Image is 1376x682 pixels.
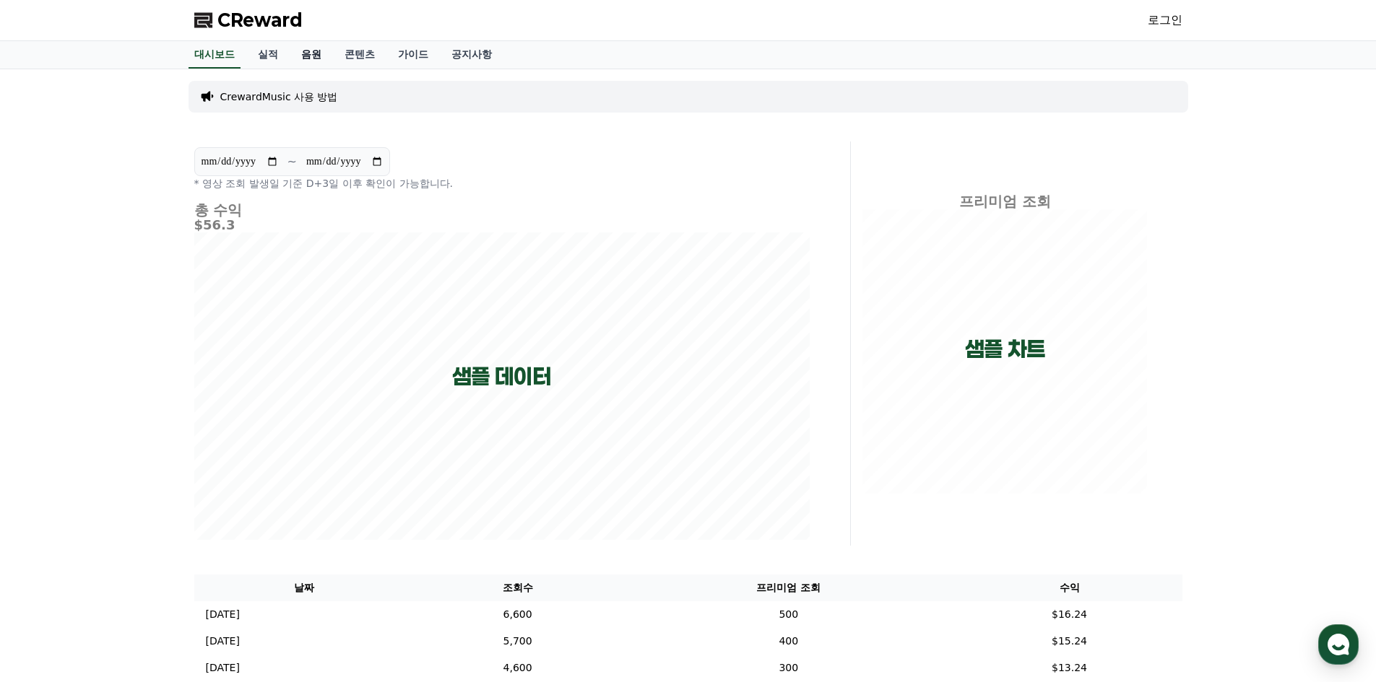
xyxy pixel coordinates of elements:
a: 음원 [290,41,333,69]
td: 500 [620,601,956,628]
th: 수익 [957,574,1182,601]
p: [DATE] [206,607,240,622]
span: 설정 [223,479,241,491]
td: 6,600 [415,601,620,628]
td: $16.24 [957,601,1182,628]
span: 대화 [132,480,150,491]
a: 공지사항 [440,41,503,69]
td: $15.24 [957,628,1182,655]
td: 300 [620,655,956,681]
a: CrewardMusic 사용 방법 [220,89,338,104]
a: 가이드 [386,41,440,69]
a: 로그인 [1148,12,1182,29]
a: CReward [194,9,303,32]
td: $13.24 [957,655,1182,681]
th: 조회수 [415,574,620,601]
a: 실적 [246,41,290,69]
p: [DATE] [206,660,240,676]
p: ~ [287,153,297,170]
p: 샘플 데이터 [452,364,551,390]
td: 400 [620,628,956,655]
span: 홈 [46,479,54,491]
span: CReward [217,9,303,32]
p: 샘플 차트 [965,336,1045,362]
h4: 프리미엄 조회 [862,193,1148,209]
p: * 영상 조회 발생일 기준 D+3일 이후 확인이 가능합니다. [194,176,810,191]
td: 4,600 [415,655,620,681]
a: 설정 [186,458,277,494]
h5: $56.3 [194,218,810,232]
a: 콘텐츠 [333,41,386,69]
th: 날짜 [194,574,415,601]
a: 대시보드 [189,41,241,69]
th: 프리미엄 조회 [620,574,956,601]
h4: 총 수익 [194,202,810,218]
td: 5,700 [415,628,620,655]
a: 홈 [4,458,95,494]
a: 대화 [95,458,186,494]
p: [DATE] [206,634,240,649]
